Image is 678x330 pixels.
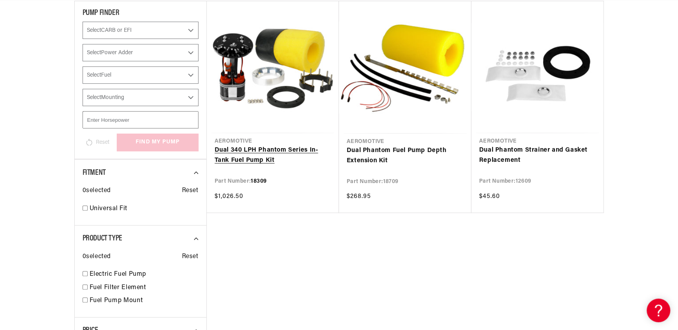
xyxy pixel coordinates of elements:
span: 0 selected [83,186,111,196]
a: Fuel Pump Mount [90,296,198,306]
input: Enter Horsepower [83,111,198,128]
select: Mounting [83,89,198,106]
select: CARB or EFI [83,22,198,39]
a: Fuel Filter Element [90,283,198,293]
select: Fuel [83,66,198,84]
a: Dual Phantom Strainer and Gasket Replacement [479,145,595,165]
select: Power Adder [83,44,198,61]
span: Reset [182,252,198,262]
span: PUMP FINDER [83,9,119,17]
span: Reset [182,186,198,196]
span: Product Type [83,235,122,242]
a: Universal Fit [90,204,198,214]
span: Fitment [83,169,106,177]
a: Electric Fuel Pump [90,269,198,280]
a: Dual Phantom Fuel Pump Depth Extension Kit [347,146,463,166]
span: 0 selected [83,252,111,262]
a: Dual 340 LPH Phantom Series In-Tank Fuel Pump Kit [215,145,331,165]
